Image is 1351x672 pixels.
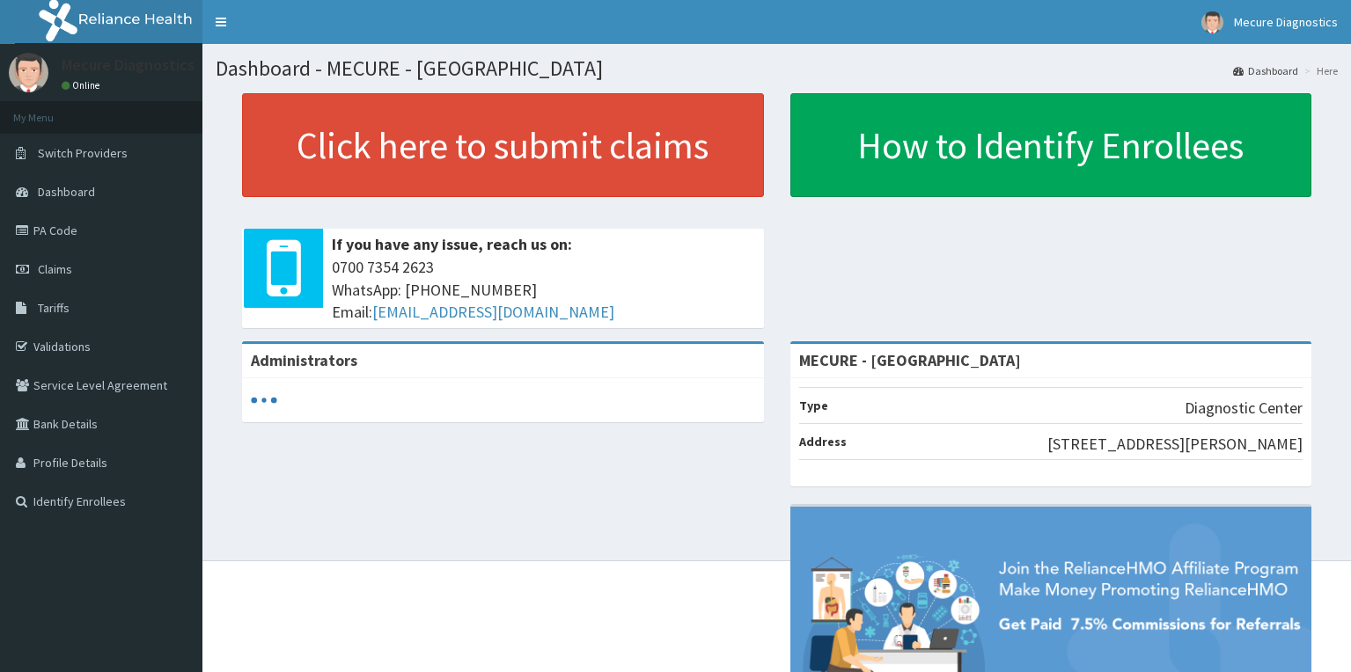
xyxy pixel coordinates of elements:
[38,261,72,277] span: Claims
[799,398,828,413] b: Type
[372,302,614,322] a: [EMAIL_ADDRESS][DOMAIN_NAME]
[38,300,70,316] span: Tariffs
[216,57,1338,80] h1: Dashboard - MECURE - [GEOGRAPHIC_DATA]
[251,387,277,413] svg: audio-loading
[799,350,1021,370] strong: MECURE - [GEOGRAPHIC_DATA]
[62,79,104,91] a: Online
[1047,433,1303,456] p: [STREET_ADDRESS][PERSON_NAME]
[1300,63,1338,78] li: Here
[1233,63,1298,78] a: Dashboard
[1201,11,1223,33] img: User Image
[1234,14,1338,30] span: Mecure Diagnostics
[251,350,357,370] b: Administrators
[1185,397,1303,420] p: Diagnostic Center
[38,184,95,200] span: Dashboard
[242,93,764,197] a: Click here to submit claims
[332,256,755,324] span: 0700 7354 2623 WhatsApp: [PHONE_NUMBER] Email:
[790,93,1312,197] a: How to Identify Enrollees
[62,57,195,73] p: Mecure Diagnostics
[799,434,847,449] b: Address
[332,234,572,254] b: If you have any issue, reach us on:
[9,53,48,92] img: User Image
[38,145,128,161] span: Switch Providers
